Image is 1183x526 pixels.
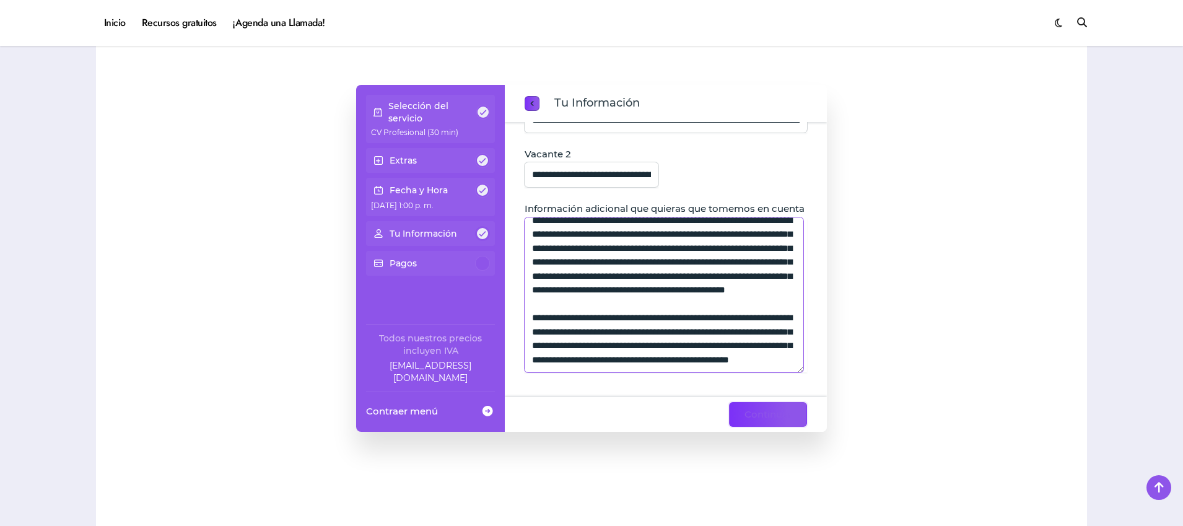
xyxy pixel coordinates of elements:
[134,6,225,40] a: Recursos gratuitos
[366,405,438,418] span: Contraer menú
[390,154,417,167] p: Extras
[729,402,807,427] button: Continuar
[390,257,417,270] p: Pagos
[525,96,539,111] button: previous step
[366,332,495,357] div: Todos nuestros precios incluyen IVA
[390,184,448,196] p: Fecha y Hora
[525,203,805,215] span: Información adicional que quieras que tomemos en cuenta
[554,95,640,112] span: Tu Información
[525,148,571,160] span: Vacante 2
[371,201,434,210] span: [DATE] 1:00 p. m.
[225,6,333,40] a: ¡Agenda una Llamada!
[366,359,495,384] a: Company email: ayuda@elhadadelasvacantes.com
[96,6,134,40] a: Inicio
[371,128,458,137] span: CV Profesional (30 min)
[390,227,457,240] p: Tu Información
[744,407,792,422] span: Continuar
[388,100,476,125] p: Selección del servicio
